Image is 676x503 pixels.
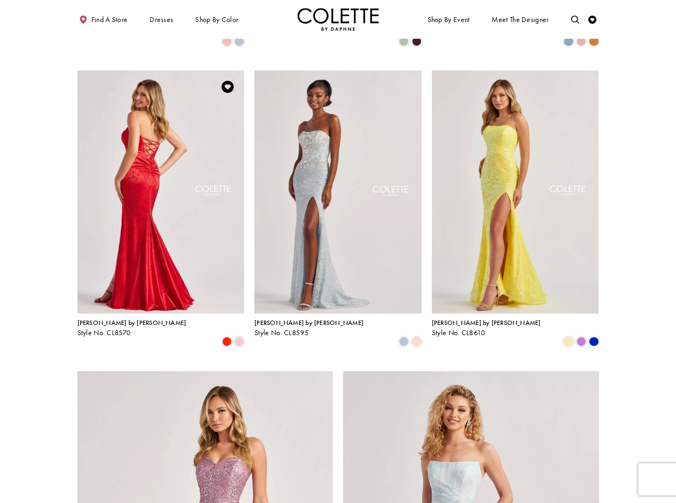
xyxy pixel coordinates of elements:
span: Shop By Event [428,16,470,24]
span: Dresses [147,8,175,31]
i: Orchid [577,337,586,346]
span: Dresses [150,16,173,24]
a: Visit Colette by Daphne Style No. CL8570 Page [77,70,245,314]
a: Visit Colette by Daphne Style No. CL8595 Page [254,70,422,314]
span: [PERSON_NAME] by [PERSON_NAME] [254,318,364,327]
i: Scarlet [222,337,232,346]
div: Colette by Daphne Style No. CL8610 [432,320,541,337]
a: Add to Wishlist [219,78,237,95]
a: Visit Home Page [297,8,379,31]
div: Colette by Daphne Style No. CL8595 [254,320,364,337]
span: Shop By Event [425,8,472,31]
img: Colette by Daphne [297,8,379,31]
span: Shop by color [195,16,238,24]
span: Meet the designer [492,16,549,24]
a: Meet the designer [490,8,551,31]
div: Colette by Daphne Style No. CL8570 [77,320,187,337]
i: Ice Pink [234,337,244,346]
span: [PERSON_NAME] by [PERSON_NAME] [77,318,187,327]
span: Shop by color [194,8,240,31]
a: Visit Colette by Daphne Style No. CL8610 Page [432,70,599,314]
span: Style No. CL8570 [77,328,131,337]
span: Style No. CL8610 [432,328,486,337]
a: Toggle search [569,8,581,31]
i: Ice Blue [399,337,409,346]
span: Find a store [91,16,128,24]
i: Blush [412,337,422,346]
a: Check Wishlist [587,8,599,31]
span: Style No. CL8595 [254,328,309,337]
span: [PERSON_NAME] by [PERSON_NAME] [432,318,541,327]
a: Find a store [77,8,130,31]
